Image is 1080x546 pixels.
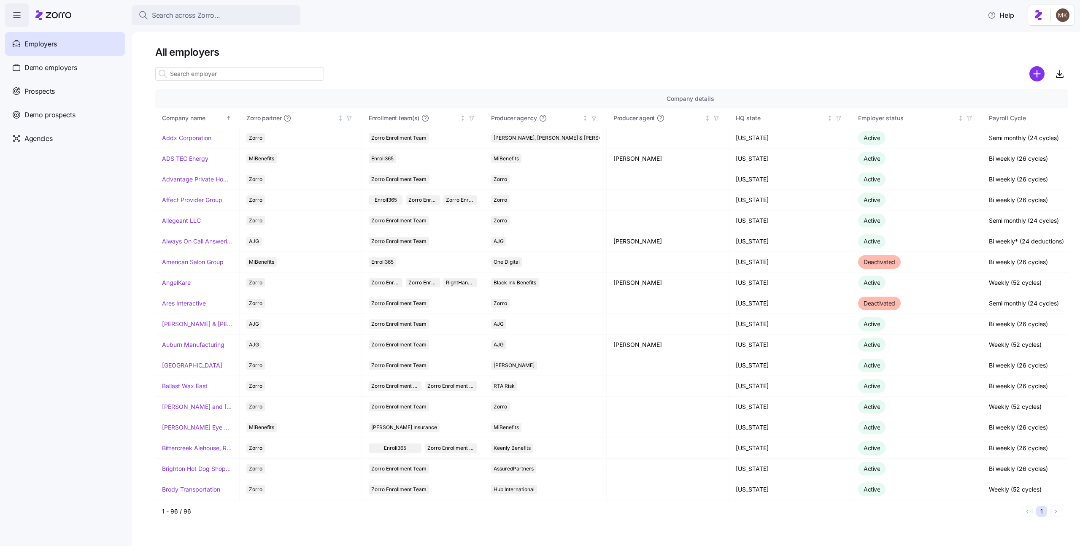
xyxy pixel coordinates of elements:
[155,46,1068,59] h1: All employers
[958,115,964,121] div: Not sorted
[408,195,437,205] span: Zorro Enrollment Team
[249,257,274,267] span: MiBenefits
[864,279,880,286] span: Active
[607,108,729,128] th: Producer agentNot sorted
[371,381,419,391] span: Zorro Enrollment Team
[249,175,262,184] span: Zorro
[249,464,262,473] span: Zorro
[371,423,437,432] span: [PERSON_NAME] Insurance
[494,237,504,246] span: AJG
[162,423,232,432] a: [PERSON_NAME] Eye Associates
[162,196,222,204] a: Affect Provider Group
[375,195,397,205] span: Enroll365
[371,154,394,163] span: Enroll365
[729,128,851,149] td: [US_STATE]
[729,108,851,128] th: HQ stateNot sorted
[494,464,534,473] span: AssuredPartners
[494,257,520,267] span: One Digital
[494,278,536,287] span: Black Ink Benefits
[988,10,1014,20] span: Help
[240,108,362,128] th: Zorro partnerNot sorted
[613,114,655,122] span: Producer agent
[827,115,833,121] div: Not sorted
[864,155,880,162] span: Active
[864,424,880,431] span: Active
[864,403,880,410] span: Active
[729,459,851,479] td: [US_STATE]
[864,176,880,183] span: Active
[162,507,1018,516] div: 1 - 96 / 96
[494,340,504,349] span: AJG
[24,62,77,73] span: Demo employers
[162,465,232,473] a: Brighton Hot Dog Shoppe
[369,114,419,122] span: Enrollment team(s)
[249,381,262,391] span: Zorro
[249,402,262,411] span: Zorro
[484,108,607,128] th: Producer agencyNot sorted
[408,278,437,287] span: Zorro Enrollment Experts
[162,134,211,142] a: Addx Corporation
[729,252,851,273] td: [US_STATE]
[729,273,851,293] td: [US_STATE]
[446,278,475,287] span: RightHandMan Financial
[226,115,232,121] div: Sorted ascending
[249,485,262,494] span: Zorro
[1022,506,1033,517] button: Previous page
[246,114,281,122] span: Zorro partner
[864,134,880,141] span: Active
[494,175,507,184] span: Zorro
[729,211,851,231] td: [US_STATE]
[858,114,956,123] div: Employer status
[851,108,982,128] th: Employer statusNot sorted
[371,485,427,494] span: Zorro Enrollment Team
[152,10,220,21] span: Search across Zorro...
[162,175,232,184] a: Advantage Private Home Care
[155,108,240,128] th: Company nameSorted ascending
[371,340,427,349] span: Zorro Enrollment Team
[729,190,851,211] td: [US_STATE]
[1036,506,1047,517] button: 1
[607,273,729,293] td: [PERSON_NAME]
[24,133,52,144] span: Agencies
[249,195,262,205] span: Zorro
[371,257,394,267] span: Enroll365
[729,231,851,252] td: [US_STATE]
[162,299,206,308] a: Ares Interactive
[5,32,125,56] a: Employers
[249,216,262,225] span: Zorro
[864,238,880,245] span: Active
[371,175,427,184] span: Zorro Enrollment Team
[494,299,507,308] span: Zorro
[729,355,851,376] td: [US_STATE]
[736,114,825,123] div: HQ state
[371,402,427,411] span: Zorro Enrollment Team
[162,382,208,390] a: Ballast Wax East
[607,335,729,355] td: [PERSON_NAME]
[24,86,55,97] span: Prospects
[864,362,880,369] span: Active
[24,39,57,49] span: Employers
[494,381,515,391] span: RTA Risk
[249,133,262,143] span: Zorro
[864,320,880,327] span: Active
[427,381,475,391] span: Zorro Enrollment Experts
[729,293,851,314] td: [US_STATE]
[155,67,324,81] input: Search employer
[864,444,880,451] span: Active
[162,278,191,287] a: AngelKare
[494,485,535,494] span: Hub International
[162,403,232,411] a: [PERSON_NAME] and [PERSON_NAME]'s Furniture
[249,154,274,163] span: MiBenefits
[494,154,519,163] span: MiBenefits
[371,278,400,287] span: Zorro Enrollment Team
[981,7,1021,24] button: Help
[162,320,232,328] a: [PERSON_NAME] & [PERSON_NAME]'s
[864,217,880,224] span: Active
[494,195,507,205] span: Zorro
[864,341,880,348] span: Active
[162,361,222,370] a: [GEOGRAPHIC_DATA]
[729,314,851,335] td: [US_STATE]
[729,335,851,355] td: [US_STATE]
[249,278,262,287] span: Zorro
[24,110,76,120] span: Demo prospects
